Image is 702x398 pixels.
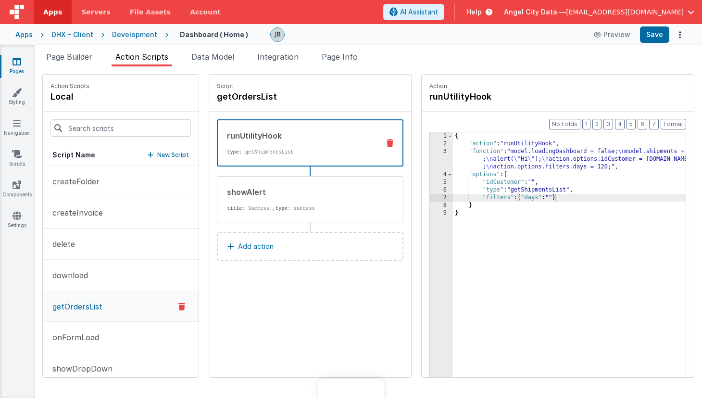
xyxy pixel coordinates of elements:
[217,90,361,103] h4: getOrdersList
[566,7,684,17] span: [EMAIL_ADDRESS][DOMAIN_NAME]
[50,82,89,90] p: Action Scripts
[276,205,288,211] strong: type
[430,179,453,186] div: 5
[148,150,189,160] button: New Script
[47,332,99,343] p: onFormLoad
[466,7,482,17] span: Help
[603,119,613,129] button: 3
[227,148,372,156] p: : getShipmentsList
[322,52,358,62] span: Page Info
[627,119,636,129] button: 5
[81,7,110,17] span: Servers
[430,186,453,194] div: 6
[238,241,274,252] p: Add action
[227,186,372,198] div: showAlert
[430,202,453,209] div: 8
[430,132,453,140] div: 1
[112,30,157,39] div: Development
[649,119,659,129] button: 7
[615,119,625,129] button: 4
[430,171,453,179] div: 4
[43,353,199,385] button: showDropDown
[588,27,636,42] button: Preview
[227,149,239,155] strong: type
[130,7,171,17] span: File Assets
[227,205,242,211] strong: title
[383,4,444,20] button: AI Assistant
[430,140,453,148] div: 2
[43,7,62,17] span: Apps
[51,30,93,39] div: DHX - Client
[47,207,103,218] p: createInvoice
[115,52,168,62] span: Action Scripts
[43,166,199,197] button: createFolder
[50,119,191,137] input: Search scripts
[430,194,453,202] div: 7
[429,82,686,90] p: Action
[191,52,234,62] span: Data Model
[15,30,33,39] div: Apps
[43,260,199,291] button: download
[52,150,95,160] h5: Script Name
[157,150,189,160] p: New Script
[50,90,89,103] h4: local
[43,229,199,260] button: delete
[673,28,687,41] button: Options
[430,148,453,171] div: 3
[638,119,647,129] button: 6
[504,7,566,17] span: Angel City Data —
[47,176,100,187] p: createFolder
[217,232,403,261] button: Add action
[429,90,574,103] h4: runUtilityHook
[227,130,372,141] div: runUtilityHook
[640,26,669,43] button: Save
[46,52,92,62] span: Page Builder
[43,322,199,353] button: onFormLoad
[217,82,403,90] p: Script
[582,119,590,129] button: 1
[43,291,199,322] button: getOrdersList
[504,7,694,17] button: Angel City Data — [EMAIL_ADDRESS][DOMAIN_NAME]
[430,209,453,217] div: 9
[47,270,88,281] p: download
[257,52,299,62] span: Integration
[549,119,580,129] button: No Folds
[271,28,284,41] img: 9990944320bbc1bcb8cfbc08cd9c0949
[47,301,102,312] p: getOrdersList
[227,205,372,212] p: : Success!, : success
[47,238,75,250] p: delete
[180,31,248,38] h4: Dashboard ( Home )
[47,363,113,374] p: showDropDown
[592,119,602,129] button: 2
[400,7,438,17] span: AI Assistant
[661,119,686,129] button: Format
[43,197,199,229] button: createInvoice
